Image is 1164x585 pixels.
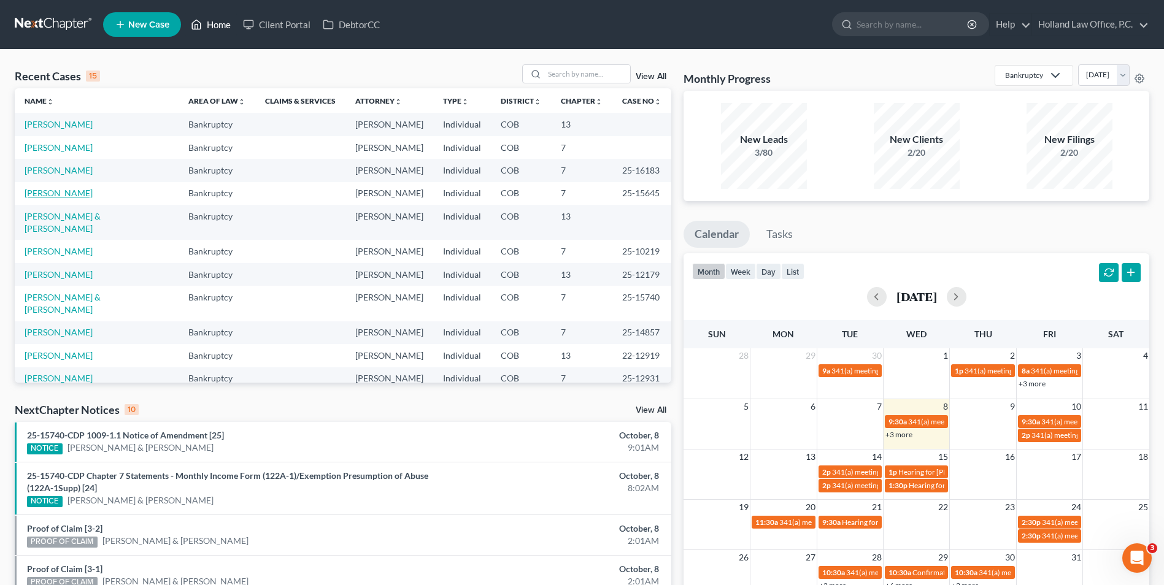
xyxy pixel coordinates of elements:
[457,442,659,454] div: 9:01AM
[874,132,960,147] div: New Clients
[809,399,817,414] span: 6
[684,221,750,248] a: Calendar
[461,98,469,105] i: unfold_more
[937,449,949,464] span: 15
[822,481,831,490] span: 2p
[1004,449,1016,464] span: 16
[822,366,830,375] span: 9a
[433,344,491,367] td: Individual
[1147,543,1157,553] span: 3
[1032,13,1149,36] a: Holland Law Office, P.C.
[937,550,949,565] span: 29
[27,470,428,493] a: 25-15740-CDP Chapter 7 Statements - Monthly Income Form (122A-1)/Exemption Presumption of Abuse (...
[1022,430,1030,440] span: 2p
[1022,531,1041,540] span: 2:30p
[179,240,255,262] td: Bankruptcy
[908,417,1027,426] span: 341(a) meeting for [PERSON_NAME]
[1022,518,1041,527] span: 2:30p
[457,470,659,482] div: October, 8
[1022,417,1040,426] span: 9:30a
[457,482,659,494] div: 8:02AM
[25,269,93,280] a: [PERSON_NAME]
[612,263,671,286] td: 25-12179
[1122,543,1152,573] iframe: Intercom live chat
[708,329,726,339] span: Sun
[179,321,255,344] td: Bankruptcy
[551,113,612,136] td: 13
[955,366,963,375] span: 1p
[179,113,255,136] td: Bankruptcy
[974,329,992,339] span: Thu
[1070,550,1082,565] span: 31
[551,159,612,182] td: 7
[636,406,666,415] a: View All
[433,136,491,159] td: Individual
[888,481,908,490] span: 1:30p
[317,13,386,36] a: DebtorCC
[804,348,817,363] span: 29
[491,240,551,262] td: COB
[1009,399,1016,414] span: 9
[822,568,845,577] span: 10:30a
[25,165,93,175] a: [PERSON_NAME]
[25,327,93,337] a: [PERSON_NAME]
[1004,550,1016,565] span: 30
[1137,399,1149,414] span: 11
[804,500,817,514] span: 20
[595,98,603,105] i: unfold_more
[433,321,491,344] td: Individual
[874,147,960,159] div: 2/20
[742,399,750,414] span: 5
[15,69,100,83] div: Recent Cases
[725,263,756,280] button: week
[612,344,671,367] td: 22-12919
[898,467,1059,476] span: Hearing for [PERSON_NAME] & [PERSON_NAME]
[888,467,897,476] span: 1p
[1019,379,1046,388] a: +3 more
[804,449,817,464] span: 13
[942,399,949,414] span: 8
[491,159,551,182] td: COB
[831,366,950,375] span: 341(a) meeting for [PERSON_NAME]
[491,113,551,136] td: COB
[773,329,794,339] span: Mon
[179,159,255,182] td: Bankruptcy
[1009,348,1016,363] span: 2
[721,132,807,147] div: New Leads
[255,88,345,113] th: Claims & Services
[179,344,255,367] td: Bankruptcy
[832,467,1016,476] span: 341(a) meeting for [PERSON_NAME] & [PERSON_NAME]
[1043,329,1056,339] span: Fri
[612,367,671,390] td: 25-12931
[345,240,433,262] td: [PERSON_NAME]
[871,500,883,514] span: 21
[1142,348,1149,363] span: 4
[15,402,139,417] div: NextChapter Notices
[909,481,1070,490] span: Hearing for [PERSON_NAME] & [PERSON_NAME]
[1022,366,1030,375] span: 8a
[179,367,255,390] td: Bankruptcy
[433,263,491,286] td: Individual
[612,159,671,182] td: 25-16183
[345,182,433,205] td: [PERSON_NAME]
[457,522,659,535] div: October, 8
[1137,449,1149,464] span: 18
[822,467,831,476] span: 2p
[871,550,883,565] span: 28
[25,142,93,153] a: [PERSON_NAME]
[188,96,245,105] a: Area of Lawunfold_more
[551,321,612,344] td: 7
[25,119,93,129] a: [PERSON_NAME]
[27,443,63,454] div: NOTICE
[47,98,54,105] i: unfold_more
[990,13,1031,36] a: Help
[345,321,433,344] td: [PERSON_NAME]
[457,563,659,575] div: October, 8
[551,182,612,205] td: 7
[846,568,965,577] span: 341(a) meeting for [PERSON_NAME]
[179,286,255,321] td: Bankruptcy
[501,96,541,105] a: Districtunfold_more
[345,205,433,240] td: [PERSON_NAME]
[179,136,255,159] td: Bankruptcy
[544,65,630,83] input: Search by name...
